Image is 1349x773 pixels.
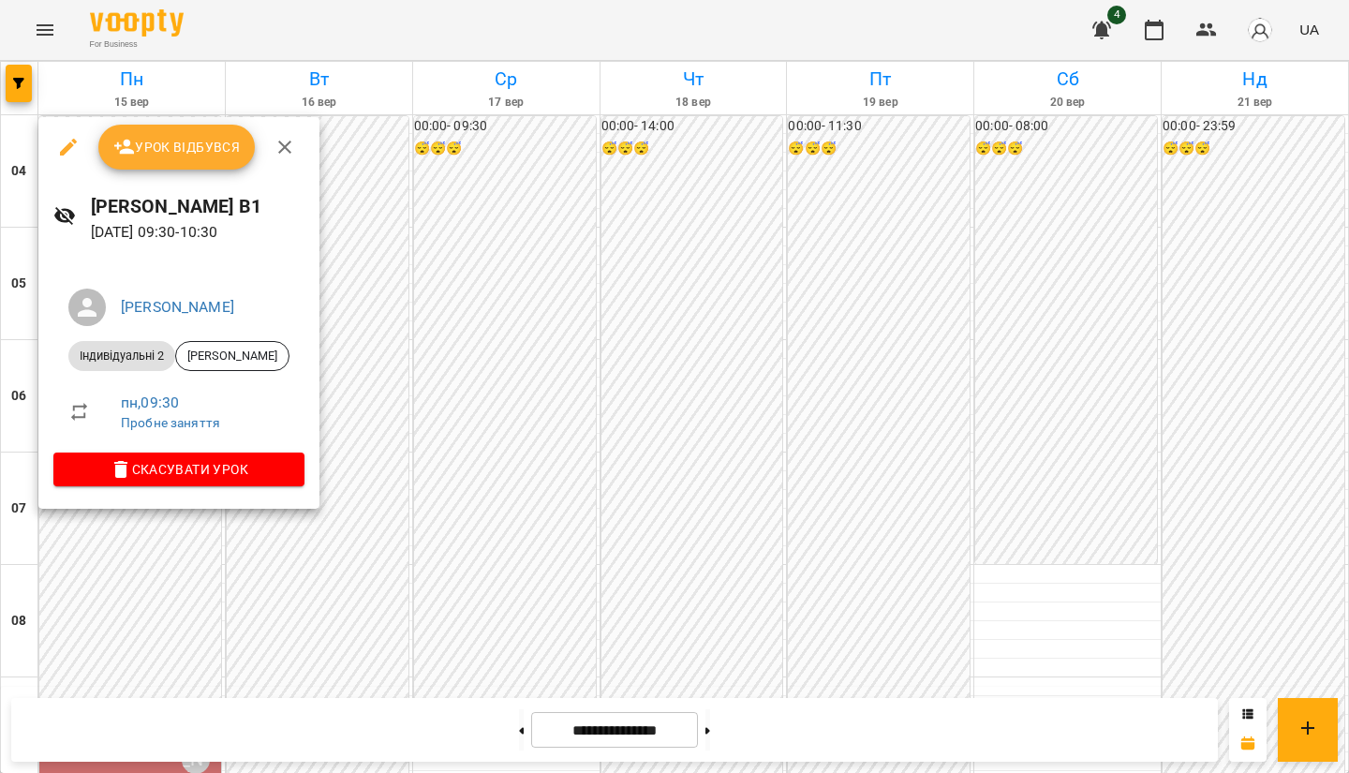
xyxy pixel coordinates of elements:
span: Індивідуальні 2 [68,348,175,364]
a: пн , 09:30 [121,394,179,411]
span: Скасувати Урок [68,458,289,481]
a: [PERSON_NAME] [121,298,234,316]
span: [PERSON_NAME] [176,348,289,364]
button: Скасувати Урок [53,453,304,486]
button: Урок відбувся [98,125,256,170]
div: [PERSON_NAME] [175,341,289,371]
a: Пробне заняття [121,415,220,430]
p: [DATE] 09:30 - 10:30 [91,221,304,244]
span: Урок відбувся [113,136,241,158]
h6: [PERSON_NAME] В1 [91,192,304,221]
